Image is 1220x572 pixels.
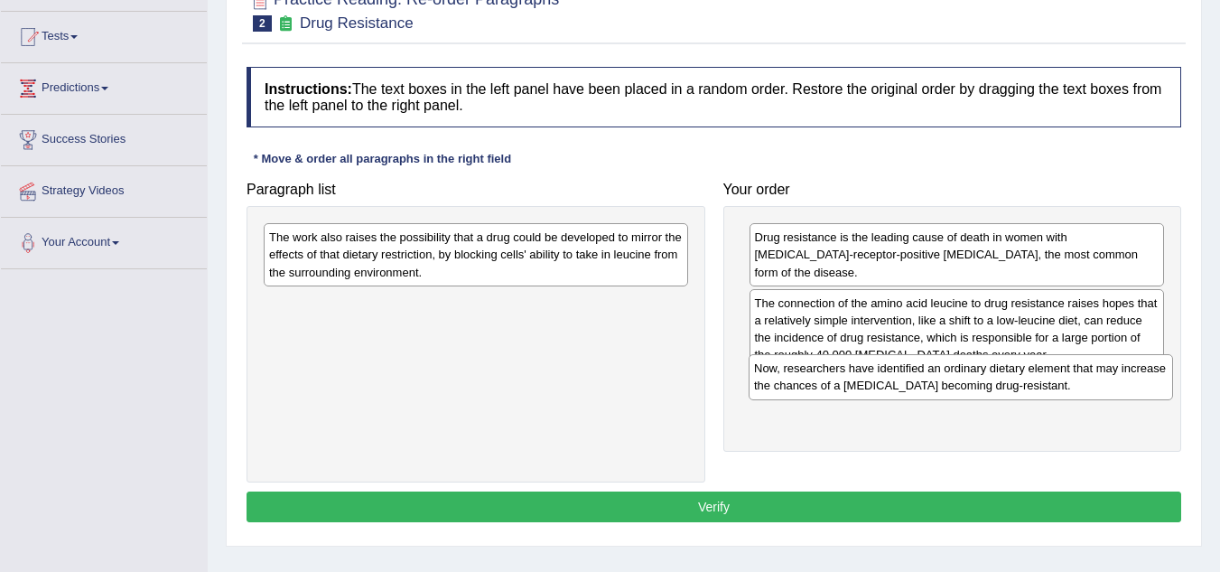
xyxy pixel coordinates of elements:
[264,223,688,286] div: The work also raises the possibility that a drug could be developed to mirror the effects of that...
[253,15,272,32] span: 2
[276,15,295,33] small: Exam occurring question
[1,12,207,57] a: Tests
[300,14,414,32] small: Drug Resistance
[749,354,1173,399] div: Now, researchers have identified an ordinary dietary element that may increase the chances of a [...
[750,223,1165,286] div: Drug resistance is the leading cause of death in women with [MEDICAL_DATA]-receptor-positive [MED...
[1,115,207,160] a: Success Stories
[247,182,705,198] h4: Paragraph list
[723,182,1182,198] h4: Your order
[265,81,352,97] b: Instructions:
[1,63,207,108] a: Predictions
[750,289,1165,369] div: The connection of the amino acid leucine to drug resistance raises hopes that a relatively simple...
[1,166,207,211] a: Strategy Videos
[247,492,1181,522] button: Verify
[1,218,207,263] a: Your Account
[247,67,1181,127] h4: The text boxes in the left panel have been placed in a random order. Restore the original order b...
[247,150,518,167] div: * Move & order all paragraphs in the right field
